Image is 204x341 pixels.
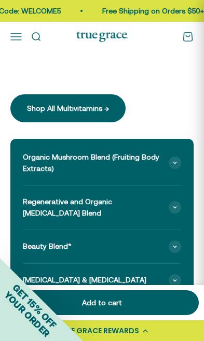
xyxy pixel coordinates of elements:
[18,297,186,308] div: Add to cart
[10,282,59,330] span: GET 15% OFF
[23,240,72,252] span: Beauty Blend*
[23,186,181,230] summary: Regenerative and Organic [MEDICAL_DATA] Blend
[23,274,146,286] span: [MEDICAL_DATA] & [MEDICAL_DATA]
[23,196,165,219] span: Regenerative and Organic [MEDICAL_DATA] Blend
[5,290,199,315] button: Add to cart
[23,264,181,297] summary: [MEDICAL_DATA] & [MEDICAL_DATA]
[57,325,139,336] div: TRUE GRACE REWARDS
[100,7,201,15] a: Free Shipping on Orders $50+
[23,151,165,175] span: Organic Mushroom Blend (Fruiting Body Extracts)
[23,230,181,263] summary: Beauty Blend*
[10,94,126,122] a: Shop All Multivitamins →
[10,35,194,82] p: We select ingredients that play a concrete role in true health, and we include them at effective ...
[23,141,181,185] summary: Organic Mushroom Blend (Fruiting Body Extracts)
[2,289,52,339] span: YOUR ORDER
